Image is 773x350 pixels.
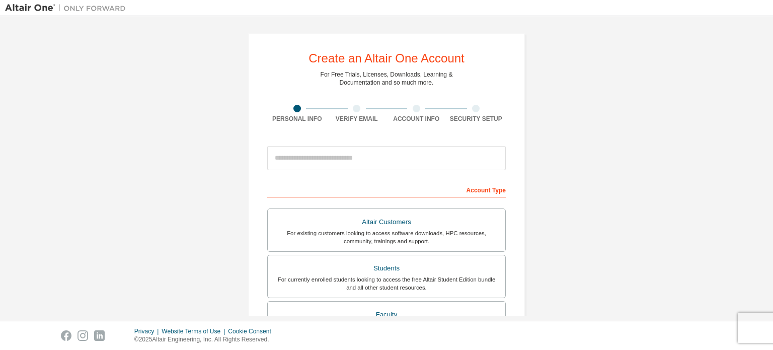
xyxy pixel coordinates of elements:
div: Account Type [267,181,506,197]
div: Personal Info [267,115,327,123]
div: Account Info [386,115,446,123]
img: Altair One [5,3,131,13]
div: For Free Trials, Licenses, Downloads, Learning & Documentation and so much more. [321,71,453,87]
div: Verify Email [327,115,387,123]
img: linkedin.svg [94,330,105,341]
div: For currently enrolled students looking to access the free Altair Student Edition bundle and all ... [274,275,499,292]
div: Website Terms of Use [162,327,228,335]
div: Faculty [274,308,499,322]
div: Students [274,261,499,275]
div: Create an Altair One Account [308,52,465,64]
div: For existing customers looking to access software downloads, HPC resources, community, trainings ... [274,229,499,245]
div: Cookie Consent [228,327,277,335]
div: Security Setup [446,115,506,123]
div: Privacy [134,327,162,335]
img: instagram.svg [78,330,88,341]
div: Altair Customers [274,215,499,229]
p: © 2025 Altair Engineering, Inc. All Rights Reserved. [134,335,277,344]
img: facebook.svg [61,330,71,341]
